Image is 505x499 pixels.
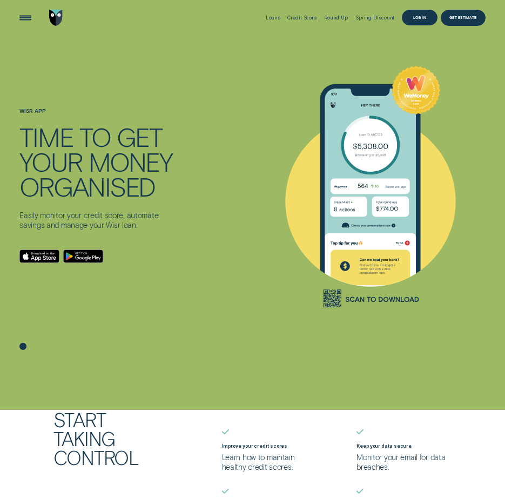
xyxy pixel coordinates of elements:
[63,249,104,263] a: Android App on Google Play
[79,124,111,149] div: TO
[19,211,174,230] p: Easily monitor your credit score, automate savings and manage your Wisr loan.
[89,149,172,174] div: MONEY
[117,124,161,149] div: GET
[19,149,82,174] div: YOUR
[413,16,427,19] div: Log in
[19,108,174,124] h1: WISR APP
[19,174,155,199] div: ORGANISED
[222,443,288,449] label: Improve your credit scores
[441,10,486,26] a: Get Estimate
[222,453,317,472] p: Learn how to maintain healthy credit scores.
[402,10,437,26] button: Log in
[19,124,174,199] h4: TIME TO GET YOUR MONEY ORGANISED
[49,10,63,26] img: Wisr
[266,15,280,21] div: Loans
[356,453,452,472] p: Monitor your email for data breaches.
[19,124,73,149] div: TIME
[287,15,317,21] div: Credit Score
[53,410,171,467] h2: START TAKING CONTROL
[17,10,33,26] button: Open Menu
[356,443,412,449] label: Keep your data secure
[19,249,60,263] a: Download on the App Store
[324,15,348,21] div: Round Up
[355,15,395,21] div: Spring Discount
